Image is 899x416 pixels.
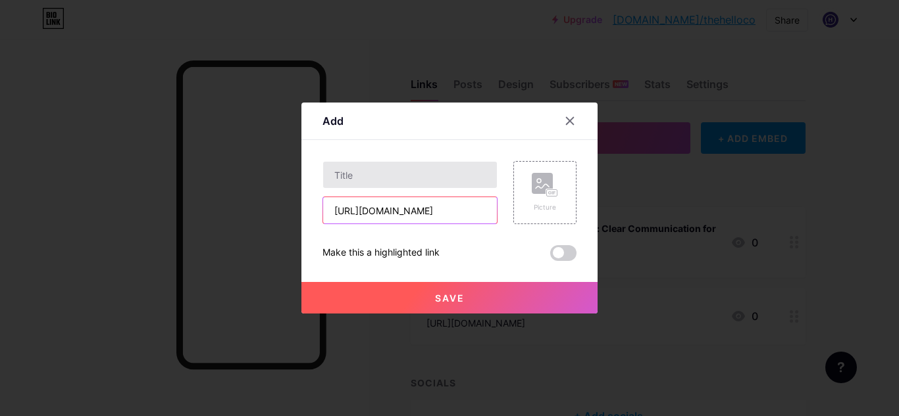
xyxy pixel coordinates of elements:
div: Picture [532,202,558,212]
input: Title [323,162,497,188]
div: Add [322,113,344,129]
div: Make this a highlighted link [322,245,440,261]
input: URL [323,197,497,223]
span: Save [435,292,465,304]
button: Save [301,282,598,313]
